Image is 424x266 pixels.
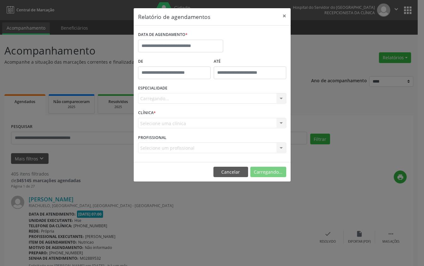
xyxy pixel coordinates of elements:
label: ATÉ [214,57,286,66]
label: CLÍNICA [138,108,156,118]
button: Close [278,8,291,24]
label: PROFISSIONAL [138,133,166,142]
label: De [138,57,211,66]
button: Carregando... [250,167,286,177]
label: DATA DE AGENDAMENTO [138,30,188,40]
label: ESPECIALIDADE [138,84,167,93]
h5: Relatório de agendamentos [138,13,210,21]
button: Cancelar [213,167,248,177]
